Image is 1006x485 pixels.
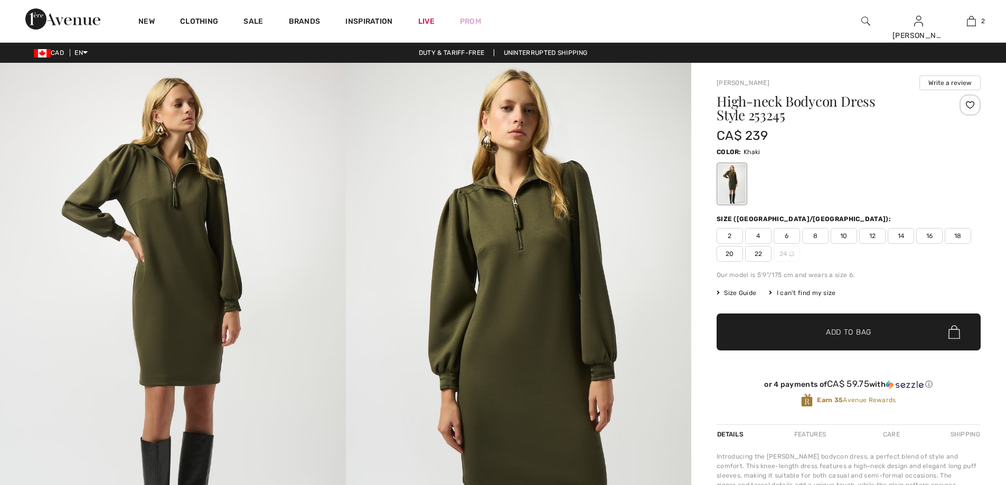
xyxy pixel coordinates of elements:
[717,246,743,262] span: 20
[774,246,800,262] span: 24
[914,16,923,26] a: Sign In
[717,379,981,393] div: or 4 payments ofCA$ 59.75withSezzle Click to learn more about Sezzle
[8,359,74,479] iframe: Small video preview of a live video
[785,425,835,444] div: Features
[769,288,835,298] div: I can't find my size
[717,425,746,444] div: Details
[717,148,741,156] span: Color:
[945,15,997,27] a: 2
[945,228,971,244] span: 18
[243,17,263,28] a: Sale
[34,49,51,58] img: Canadian Dollar
[460,16,481,27] a: Prom
[138,17,155,28] a: New
[74,49,88,56] span: EN
[345,17,392,28] span: Inspiration
[859,228,886,244] span: 12
[817,395,896,405] span: Avenue Rewards
[861,15,870,27] img: search the website
[914,15,923,27] img: My Info
[717,228,743,244] span: 2
[827,378,869,389] span: CA$ 59.75
[817,396,843,404] strong: Earn 35
[789,251,794,256] img: ring-m.svg
[180,17,218,28] a: Clothing
[418,16,435,27] a: Live
[718,164,746,204] div: Khaki
[892,30,944,41] div: [PERSON_NAME]
[888,228,914,244] span: 14
[919,75,981,90] button: Write a review
[745,246,772,262] span: 22
[717,313,981,350] button: Add to Bag
[802,228,829,244] span: 8
[717,128,768,143] span: CA$ 239
[774,228,800,244] span: 6
[874,425,909,444] div: Care
[981,16,985,26] span: 2
[34,49,68,56] span: CAD
[886,380,924,389] img: Sezzle
[717,94,937,122] h1: High-neck Bodycon Dress Style 253245
[289,17,321,28] a: Brands
[717,270,981,280] div: Our model is 5'9"/175 cm and wears a size 6.
[25,8,100,30] img: 1ère Avenue
[831,228,857,244] span: 10
[745,228,772,244] span: 4
[744,148,760,156] span: Khaki
[826,327,871,338] span: Add to Bag
[801,393,813,407] img: Avenue Rewards
[916,228,943,244] span: 16
[717,288,756,298] span: Size Guide
[967,15,976,27] img: My Bag
[948,325,960,339] img: Bag.svg
[717,379,981,389] div: or 4 payments of with
[948,425,981,444] div: Shipping
[717,214,893,224] div: Size ([GEOGRAPHIC_DATA]/[GEOGRAPHIC_DATA]):
[717,79,769,87] a: [PERSON_NAME]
